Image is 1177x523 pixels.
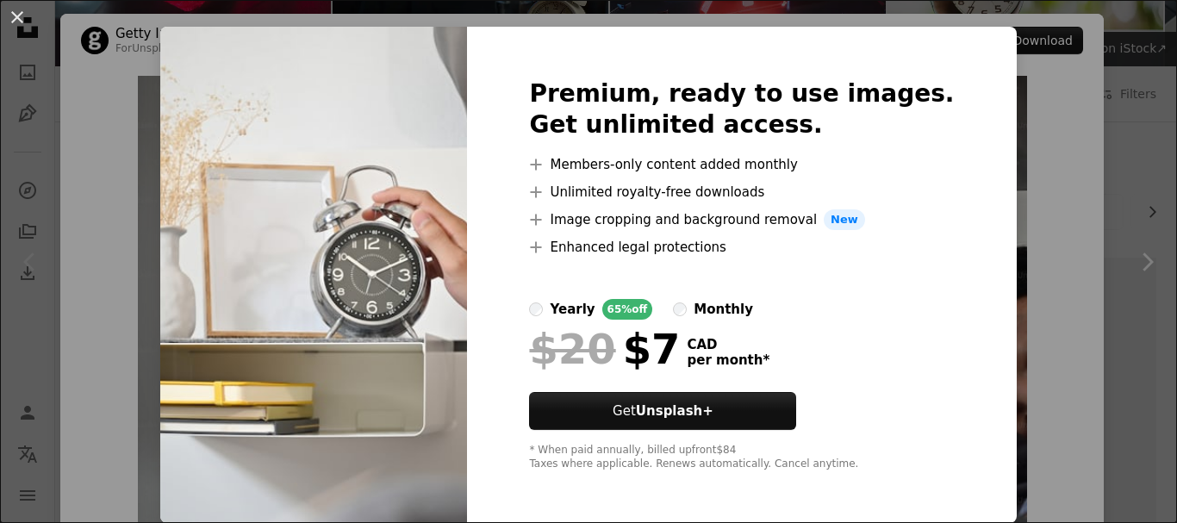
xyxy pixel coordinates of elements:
span: $20 [529,327,615,371]
img: premium_photo-1661774796613-e744c2dc0467 [160,27,467,523]
div: 65% off [602,299,653,320]
div: * When paid annually, billed upfront $84 Taxes where applicable. Renews automatically. Cancel any... [529,444,954,471]
button: GetUnsplash+ [529,392,796,430]
span: per month * [687,352,769,368]
input: yearly65%off [529,302,543,316]
div: monthly [694,299,753,320]
h2: Premium, ready to use images. Get unlimited access. [529,78,954,140]
span: CAD [687,337,769,352]
li: Enhanced legal protections [529,237,954,258]
li: Members-only content added monthly [529,154,954,175]
span: New [824,209,865,230]
strong: Unsplash+ [636,403,713,419]
li: Image cropping and background removal [529,209,954,230]
div: $7 [529,327,680,371]
input: monthly [673,302,687,316]
li: Unlimited royalty-free downloads [529,182,954,202]
div: yearly [550,299,595,320]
